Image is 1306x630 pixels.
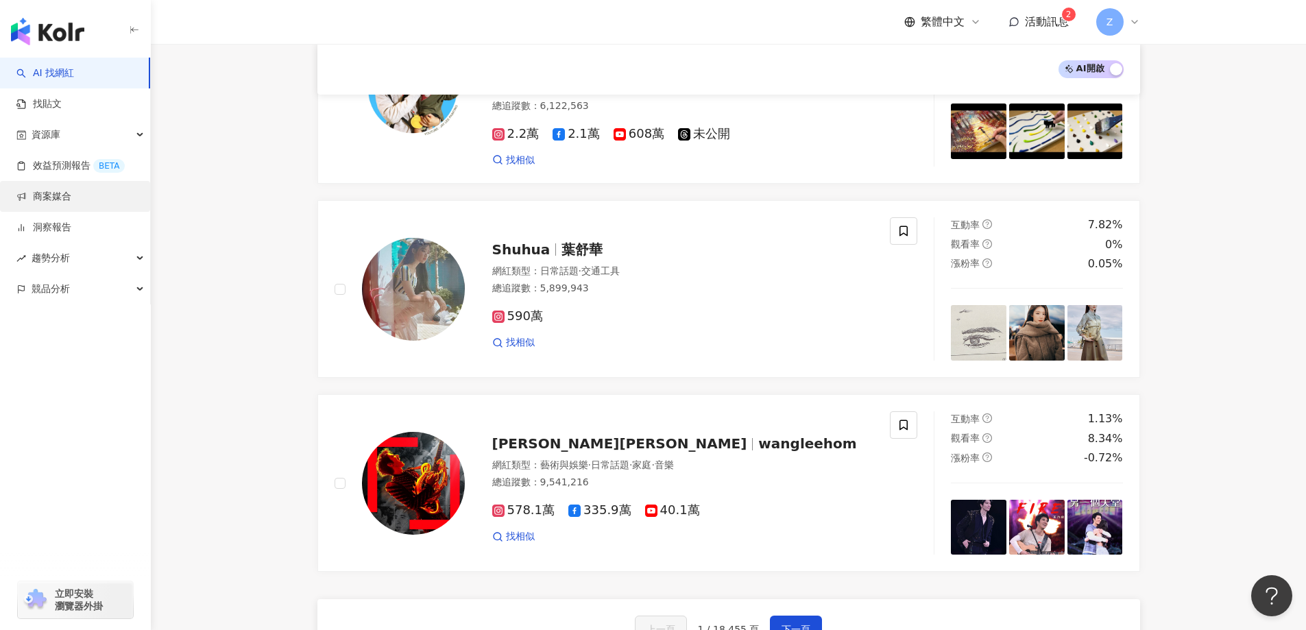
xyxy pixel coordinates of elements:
[1009,104,1065,159] img: post-image
[16,254,26,263] span: rise
[982,413,992,423] span: question-circle
[16,97,62,111] a: 找貼文
[982,219,992,229] span: question-circle
[951,258,980,269] span: 漲粉率
[492,503,555,518] span: 578.1萬
[1088,256,1123,271] div: 0.05%
[506,530,535,544] span: 找相似
[1105,237,1122,252] div: 0%
[492,336,535,350] a: 找相似
[1107,14,1113,29] span: Z
[492,127,540,141] span: 2.2萬
[591,459,629,470] span: 日常話題
[951,219,980,230] span: 互動率
[492,530,535,544] a: 找相似
[492,476,874,489] div: 總追蹤數 ： 9,541,216
[614,127,664,141] span: 608萬
[55,587,103,612] span: 立即安裝 瀏覽器外掛
[492,309,543,324] span: 590萬
[951,104,1006,159] img: post-image
[568,503,631,518] span: 335.9萬
[651,459,654,470] span: ·
[561,241,603,258] span: 葉舒華
[951,239,980,250] span: 觀看率
[492,265,874,278] div: 網紅類型 ：
[540,265,579,276] span: 日常話題
[982,433,992,443] span: question-circle
[492,282,874,295] div: 總追蹤數 ： 5,899,943
[678,127,730,141] span: 未公開
[951,305,1006,361] img: post-image
[16,190,71,204] a: 商案媒合
[553,127,600,141] span: 2.1萬
[492,435,747,452] span: [PERSON_NAME][PERSON_NAME]
[758,435,856,452] span: wangleehom
[982,452,992,462] span: question-circle
[1067,500,1123,555] img: post-image
[1084,450,1123,465] div: -0.72%
[540,459,588,470] span: 藝術與娛樂
[506,336,535,350] span: 找相似
[588,459,591,470] span: ·
[317,394,1140,572] a: KOL Avatar[PERSON_NAME][PERSON_NAME]wangleehom網紅類型：藝術與娛樂·日常話題·家庭·音樂總追蹤數：9,541,216578.1萬335.9萬40.1...
[1088,431,1123,446] div: 8.34%
[1067,104,1123,159] img: post-image
[1088,217,1123,232] div: 7.82%
[492,99,874,113] div: 總追蹤數 ： 6,122,563
[1251,575,1292,616] iframe: Help Scout Beacon - Open
[921,14,965,29] span: 繁體中文
[362,432,465,535] img: KOL Avatar
[492,154,535,167] a: 找相似
[951,413,980,424] span: 互動率
[581,265,620,276] span: 交通工具
[1062,8,1076,21] sup: 2
[951,452,980,463] span: 漲粉率
[16,66,74,80] a: searchAI 找網紅
[32,274,70,304] span: 競品分析
[18,581,133,618] a: chrome extension立即安裝 瀏覽器外掛
[362,238,465,341] img: KOL Avatar
[506,154,535,167] span: 找相似
[32,119,60,150] span: 資源庫
[579,265,581,276] span: ·
[16,159,125,173] a: 效益預測報告BETA
[982,239,992,249] span: question-circle
[11,18,84,45] img: logo
[492,241,551,258] span: Shuhua
[1088,411,1123,426] div: 1.13%
[982,258,992,268] span: question-circle
[1025,15,1069,28] span: 活動訊息
[492,459,874,472] div: 網紅類型 ：
[32,243,70,274] span: 趨勢分析
[951,433,980,444] span: 觀看率
[629,459,632,470] span: ·
[1066,10,1072,19] span: 2
[1009,305,1065,361] img: post-image
[655,459,674,470] span: 音樂
[645,503,700,518] span: 40.1萬
[16,221,71,234] a: 洞察報告
[632,459,651,470] span: 家庭
[317,200,1140,378] a: KOL AvatarShuhua葉舒華網紅類型：日常話題·交通工具總追蹤數：5,899,943590萬找相似互動率question-circle7.82%觀看率question-circle0%...
[1009,500,1065,555] img: post-image
[951,500,1006,555] img: post-image
[22,589,49,611] img: chrome extension
[1067,305,1123,361] img: post-image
